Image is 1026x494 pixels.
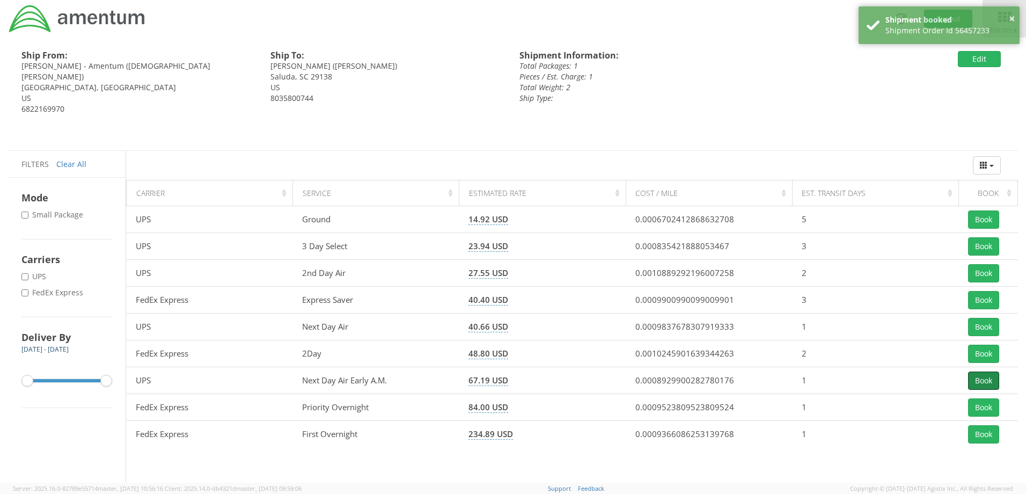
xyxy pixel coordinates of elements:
[626,260,792,287] td: 0.0010889292196007258
[792,287,958,314] td: 3
[21,273,28,280] input: UPS
[792,340,958,367] td: 2
[885,25,1012,36] div: Shipment Order Id 56457233
[468,321,508,332] span: 40.66 USD
[548,484,571,492] a: Support
[56,159,86,169] a: Clear All
[468,348,508,359] span: 48.80 USD
[850,484,1013,493] span: Copyright © [DATE]-[DATE] Agistix Inc., All Rights Reserved
[519,51,835,61] h4: Shipment Information:
[635,188,789,199] div: Cost / Mile
[968,425,999,444] button: Book
[165,484,302,492] span: Client: 2025.14.0-db4321d
[98,484,163,492] span: master, [DATE] 10:56:16
[21,209,85,220] label: Small Package
[293,421,459,448] td: First Overnight
[519,61,835,71] div: Total Packages: 1
[968,345,999,363] button: Book
[968,372,999,390] button: Book
[626,233,792,260] td: 0.000835421888053467
[792,314,958,340] td: 1
[270,82,503,93] div: US
[21,104,254,114] div: 6822169970
[127,421,293,448] td: FedEx Express
[127,233,293,260] td: UPS
[136,188,290,199] div: Carrier
[293,287,459,314] td: Express Saver
[21,253,112,266] h4: Carriers
[127,340,293,367] td: FedEx Express
[578,484,604,492] a: Feedback
[626,367,792,394] td: 0.0008929900282780176
[303,188,456,199] div: Service
[21,271,48,282] label: UPS
[13,484,163,492] span: Server: 2025.16.0-82789e55714
[8,4,146,34] img: dyn-intl-logo-049831509241104b2a82.png
[21,287,85,298] label: FedEx Express
[626,206,792,233] td: 0.0006702412868632708
[127,287,293,314] td: FedEx Express
[293,367,459,394] td: Next Day Air Early A.M.
[626,314,792,340] td: 0.0009837678307919333
[21,212,28,219] input: Small Package
[21,82,254,93] div: [GEOGRAPHIC_DATA], [GEOGRAPHIC_DATA]
[792,206,958,233] td: 5
[468,214,508,225] span: 14.92 USD
[127,260,293,287] td: UPS
[21,289,28,296] input: FedEx Express
[973,156,1001,175] button: Columns
[21,191,112,204] h4: Mode
[293,314,459,340] td: Next Day Air
[21,159,49,169] span: Filters
[626,421,792,448] td: 0.0009366086253139768
[293,340,459,367] td: 2Day
[127,394,293,421] td: FedEx Express
[293,233,459,260] td: 3 Day Select
[21,61,254,82] div: [PERSON_NAME] - Amentum ([DEMOGRAPHIC_DATA][PERSON_NAME])
[21,345,69,354] span: [DATE] - [DATE]
[293,260,459,287] td: 2nd Day Air
[127,206,293,233] td: UPS
[968,318,999,336] button: Book
[21,331,112,344] h4: Deliver By
[968,398,999,417] button: Book
[468,294,508,306] span: 40.40 USD
[626,287,792,314] td: 0.0009900990099009901
[792,260,958,287] td: 2
[127,314,293,340] td: UPS
[293,394,459,421] td: Priority Overnight
[21,51,254,61] h4: Ship From:
[127,367,293,394] td: UPS
[792,421,958,448] td: 1
[469,188,622,199] div: Estimated Rate
[293,206,459,233] td: Ground
[468,402,508,413] span: 84.00 USD
[968,237,999,256] button: Book
[885,14,1012,25] div: Shipment booked
[626,394,792,421] td: 0.0009523809523809524
[270,71,503,82] div: Saluda, SC 29138
[792,394,958,421] td: 1
[968,291,999,309] button: Book
[968,210,999,229] button: Book
[21,93,254,104] div: US
[468,375,508,386] span: 67.19 USD
[270,93,503,104] div: 8035800744
[468,428,513,440] span: 234.89 USD
[958,51,1001,67] button: Edit
[270,61,503,71] div: [PERSON_NAME] ([PERSON_NAME])
[236,484,302,492] span: master, [DATE] 09:59:06
[519,93,835,104] div: Ship Type:
[792,367,958,394] td: 1
[792,233,958,260] td: 3
[968,264,999,282] button: Book
[1009,11,1015,27] button: ×
[802,188,955,199] div: Est. Transit Days
[519,82,835,93] div: Total Weight: 2
[468,241,508,252] span: 23.94 USD
[519,71,835,82] div: Pieces / Est. Charge: 1
[969,188,1015,199] div: Book
[626,340,792,367] td: 0.0010245901639344263
[270,51,503,61] h4: Ship To:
